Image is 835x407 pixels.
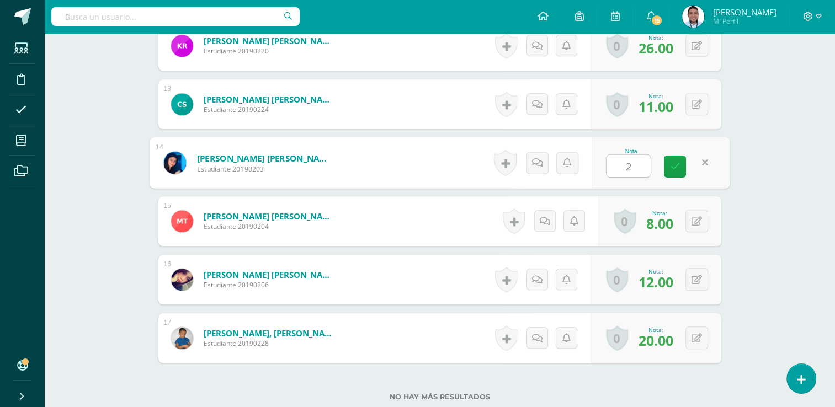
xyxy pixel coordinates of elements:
a: 0 [614,208,636,234]
span: Estudiante 20190220 [204,46,336,56]
img: fb9320b3a1c1aec69a1a791d2da3566a.png [682,6,704,28]
input: Busca un usuario... [51,7,300,26]
span: 12.00 [639,272,673,291]
a: [PERSON_NAME] [PERSON_NAME] [204,211,336,222]
span: Estudiante 20190228 [204,339,336,348]
label: No hay más resultados [158,393,721,401]
span: 20.00 [639,331,673,350]
img: d16eafb144cdcd5f91abe81eb554a167.png [171,210,193,232]
a: [PERSON_NAME] [PERSON_NAME] [204,35,336,46]
a: 0 [606,267,628,292]
img: 7229dd9334fa95599ea5d15424cf9dff.png [171,93,193,115]
span: [PERSON_NAME] [712,7,776,18]
a: 0 [606,325,628,351]
a: 0 [606,92,628,117]
img: 78268b36645396304b2d8e5a5d2332f1.png [171,269,193,291]
a: [PERSON_NAME] [PERSON_NAME] [204,269,336,280]
a: [PERSON_NAME] [PERSON_NAME] [204,94,336,105]
div: Nota: [639,326,673,334]
span: Estudiante 20190203 [196,164,333,174]
div: Nota: [639,34,673,41]
a: 0 [606,33,628,58]
div: Nota [606,148,656,154]
span: Estudiante 20190204 [204,222,336,231]
img: bbd03f31755a1d90598f1d1d12476aa6.png [163,151,186,174]
span: 26.00 [639,39,673,57]
a: [PERSON_NAME], [PERSON_NAME] [204,328,336,339]
span: 15 [651,14,663,26]
span: Mi Perfil [712,17,776,26]
input: 0-40.0 [607,155,651,177]
img: 3a00b8fabfa77d4af2d22634fa04d0ee.png [171,327,193,349]
span: 11.00 [639,97,673,116]
div: Nota: [639,92,673,100]
span: Estudiante 20190206 [204,280,336,290]
span: 8.00 [646,214,673,233]
span: Estudiante 20190224 [204,105,336,114]
img: cacd240fbac3d732187b716c85587b9b.png [171,35,193,57]
div: Nota: [639,267,673,275]
a: [PERSON_NAME] [PERSON_NAME] [196,152,333,164]
div: Nota: [646,209,673,217]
